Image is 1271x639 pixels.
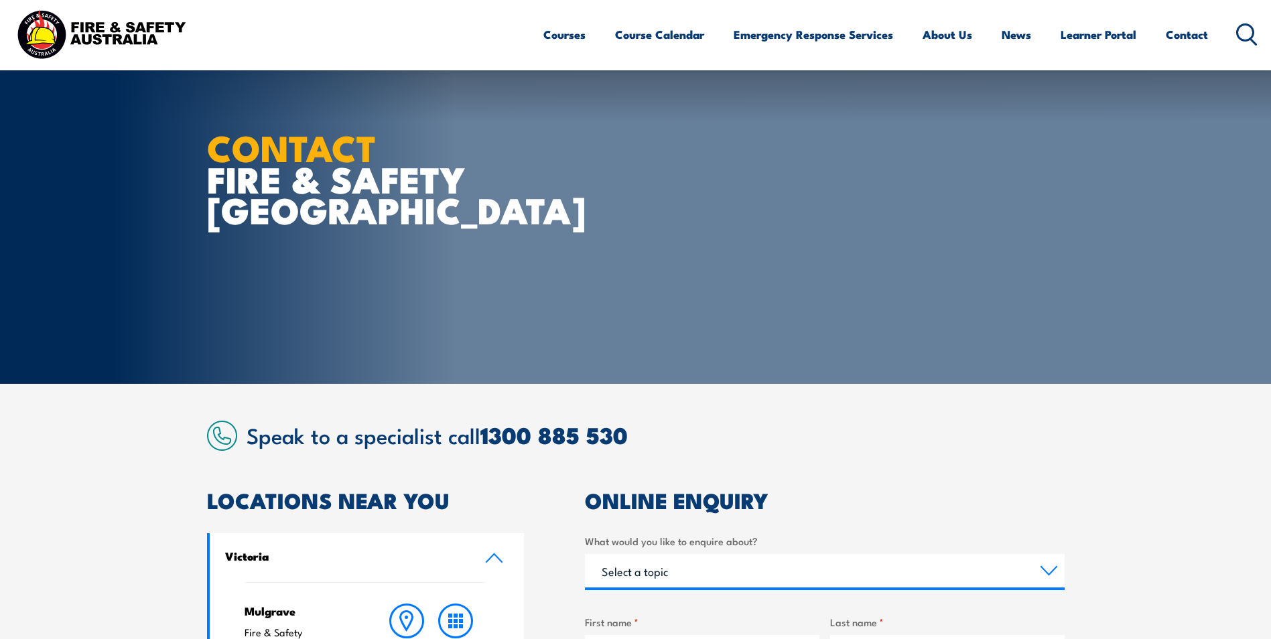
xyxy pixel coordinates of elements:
[923,17,972,52] a: About Us
[210,533,525,582] a: Victoria
[1061,17,1136,52] a: Learner Portal
[207,131,538,225] h1: FIRE & SAFETY [GEOGRAPHIC_DATA]
[207,119,377,174] strong: CONTACT
[585,614,819,630] label: First name
[245,603,356,618] h4: Mulgrave
[480,417,628,452] a: 1300 885 530
[1002,17,1031,52] a: News
[585,533,1065,549] label: What would you like to enquire about?
[225,549,465,563] h4: Victoria
[543,17,586,52] a: Courses
[615,17,704,52] a: Course Calendar
[734,17,893,52] a: Emergency Response Services
[830,614,1065,630] label: Last name
[1166,17,1208,52] a: Contact
[207,490,525,509] h2: LOCATIONS NEAR YOU
[585,490,1065,509] h2: ONLINE ENQUIRY
[247,423,1065,447] h2: Speak to a specialist call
